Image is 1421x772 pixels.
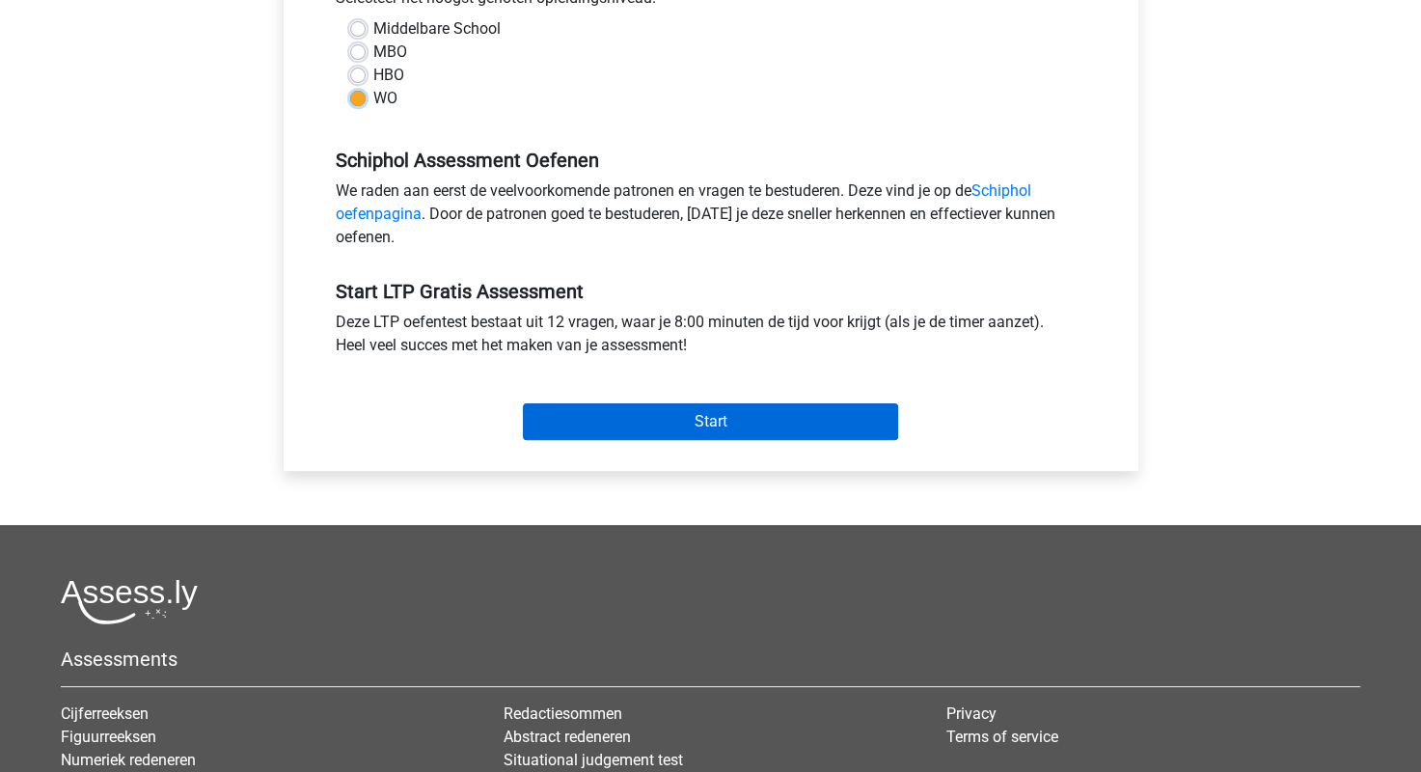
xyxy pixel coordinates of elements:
h5: Start LTP Gratis Assessment [336,280,1086,303]
a: Figuurreeksen [61,728,156,746]
input: Start [523,403,898,440]
h5: Schiphol Assessment Oefenen [336,149,1086,172]
label: WO [373,87,397,110]
div: We raden aan eerst de veelvoorkomende patronen en vragen te bestuderen. Deze vind je op de . Door... [321,179,1101,257]
label: MBO [373,41,407,64]
a: Situational judgement test [504,751,683,769]
h5: Assessments [61,648,1360,671]
a: Numeriek redeneren [61,751,196,769]
a: Abstract redeneren [504,728,631,746]
a: Terms of service [946,728,1058,746]
a: Redactiesommen [504,704,622,723]
a: Cijferreeksen [61,704,149,723]
label: Middelbare School [373,17,501,41]
label: HBO [373,64,404,87]
div: Deze LTP oefentest bestaat uit 12 vragen, waar je 8:00 minuten de tijd voor krijgt (als je de tim... [321,311,1101,365]
img: Assessly logo [61,579,198,624]
a: Privacy [946,704,997,723]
